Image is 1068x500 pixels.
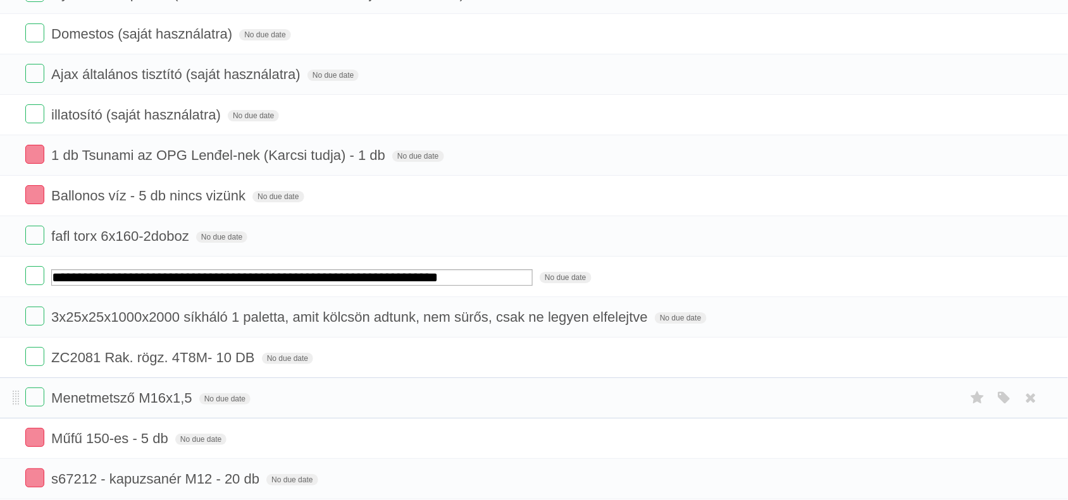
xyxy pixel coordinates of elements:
label: Done [25,226,44,245]
span: No due date [239,29,290,40]
span: Ballonos víz - 5 db nincs vizünk [51,188,249,204]
label: Done [25,468,44,487]
label: Done [25,347,44,366]
span: No due date [228,110,279,121]
span: No due date [252,191,304,202]
label: Done [25,145,44,164]
span: ZC2081 Rak. rögz. 4T8M- 10 DB [51,350,258,365]
span: fafl torx 6x160-2doboz [51,228,192,244]
span: illatosító (saját használatra) [51,107,224,123]
label: Done [25,64,44,83]
label: Done [25,104,44,123]
label: Done [25,266,44,285]
span: 1 db Tsunami az OPG Lenđel-nek (Karcsi tudja) - 1 db [51,147,388,163]
span: No due date [266,474,318,485]
span: No due date [392,150,444,162]
label: Done [25,387,44,406]
span: Domestos (saját használatra) [51,26,235,42]
label: Done [25,23,44,42]
label: Done [25,185,44,204]
span: No due date [262,353,313,364]
span: No due date [307,70,359,81]
span: Ajax általános tisztító (saját használatra) [51,66,304,82]
span: Menetmetsző M16x1,5 [51,390,196,406]
span: No due date [655,312,706,324]
span: s67212 - kapuzsanér M12 - 20 db [51,471,263,487]
span: No due date [540,272,591,283]
span: No due date [196,231,247,243]
label: Done [25,307,44,326]
label: Done [25,428,44,447]
span: No due date [175,434,227,445]
span: No due date [199,393,251,405]
label: Star task [966,387,990,408]
span: 3x25x25x1000x2000 síkháló 1 paletta, amit kölcsön adtunk, nem sürős, csak ne legyen elfelejtve [51,309,651,325]
span: Műfű 150-es - 5 db [51,430,171,446]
